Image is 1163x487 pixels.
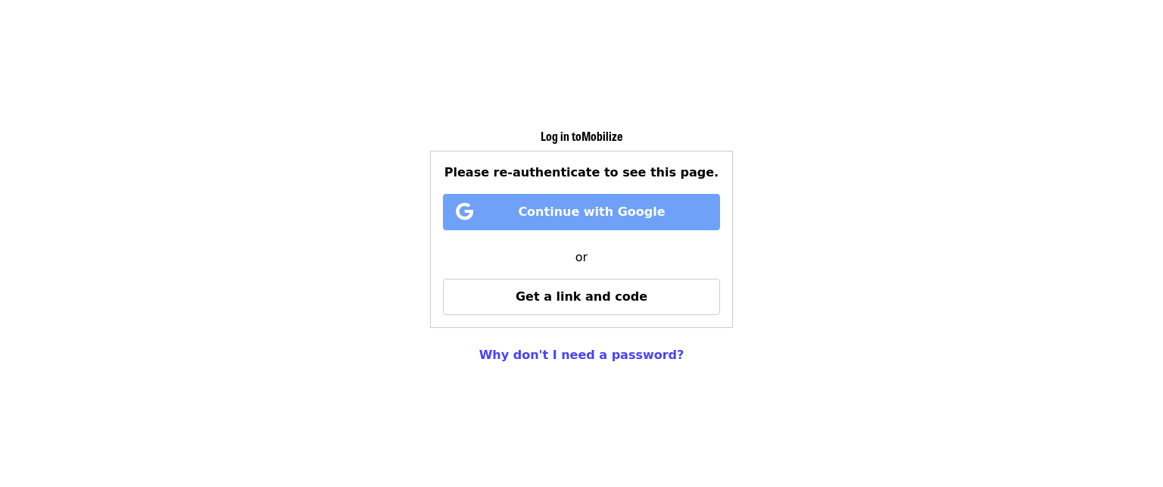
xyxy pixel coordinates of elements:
button: Continue with Google [443,194,720,230]
span: Get a link and code [516,289,647,304]
a: Why don't I need a password? [479,348,684,362]
span: or [575,250,588,264]
span: Please re-authenticate to see this page. [444,165,719,180]
button: Get a link and code [443,279,720,315]
span: Log in to Mobilize [541,127,622,145]
span: Continue with Google [518,204,665,219]
i: google icon [456,201,473,223]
